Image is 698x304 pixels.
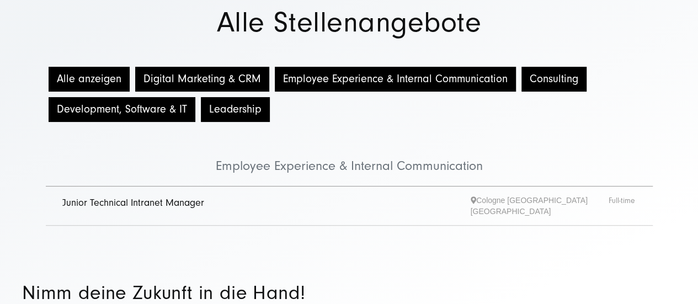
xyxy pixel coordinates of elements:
button: Alle anzeigen [49,67,130,92]
button: Employee Experience & Internal Communication [275,67,516,92]
span: Cologne [GEOGRAPHIC_DATA] [GEOGRAPHIC_DATA] [471,195,609,217]
a: Junior Technical Intranet Manager [62,197,204,209]
button: Consulting [521,67,587,92]
button: Digital Marketing & CRM [135,67,269,92]
span: Full-time [609,195,636,217]
button: Development, Software & IT [49,97,195,122]
h1: Alle Stellenangebote [22,9,676,36]
li: Employee Experience & Internal Communication [46,125,653,186]
button: Leadership [201,97,270,122]
h2: Nimm deine Zukunft in die Hand! [22,284,408,302]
